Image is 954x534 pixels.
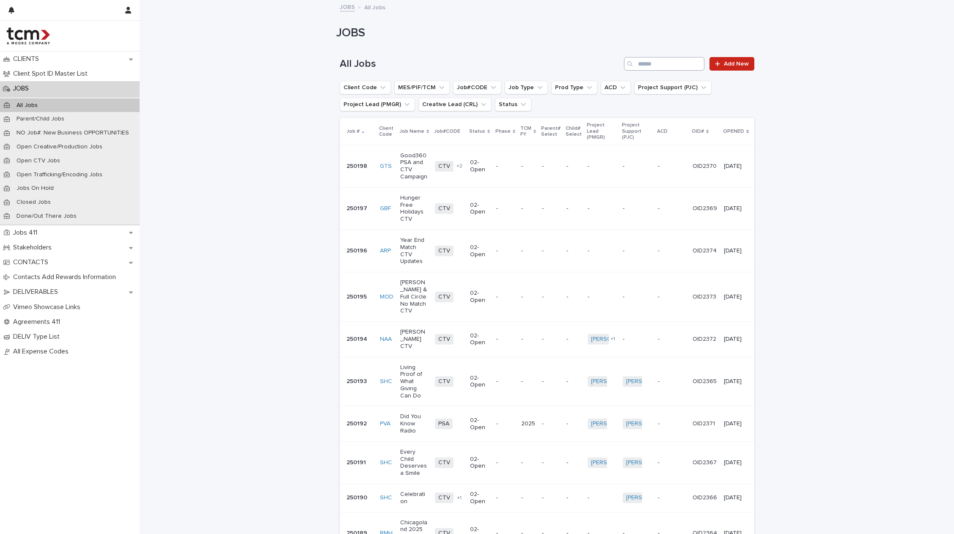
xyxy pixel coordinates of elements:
[340,230,793,272] tr: 250196ARP Year End Match CTV UpdatesCTV02-Open-------OID2374[DATE]-
[340,441,793,484] tr: 250191SHC Every Child Deserves a SmileCTV02-Open----[PERSON_NAME]-TCM [PERSON_NAME]-TCM -OID2367[...
[588,205,616,212] p: -
[400,413,429,434] p: Did You Know Radio
[658,336,686,343] p: -
[724,494,748,501] p: [DATE]
[394,81,450,94] button: MES/PIF/TCM
[10,185,60,192] p: Jobs On Hold
[566,293,581,301] p: -
[723,127,744,136] p: OPENED
[496,378,514,385] p: -
[591,459,652,466] a: [PERSON_NAME]-TCM
[346,378,373,385] p: 250193
[10,70,94,78] p: Client Spot ID Master List
[496,293,514,301] p: -
[521,163,535,170] p: -
[10,115,71,123] p: Parent/Child Jobs
[693,205,717,212] p: OID2369
[521,378,535,385] p: -
[693,336,717,343] p: OID2372
[658,205,686,212] p: -
[542,205,560,212] p: -
[542,247,560,255] p: -
[658,494,686,501] p: -
[400,491,429,505] p: Celebration
[346,336,373,343] p: 250194
[418,98,492,111] button: Creative Lead (CRL)
[626,378,687,385] a: [PERSON_NAME]-TCM
[566,124,582,140] p: Child# Select
[346,459,373,466] p: 250191
[724,61,749,67] span: Add New
[340,98,415,111] button: Project Lead (PMGR)
[470,202,489,216] p: 02-Open
[521,336,535,343] p: -
[469,127,485,136] p: Status
[658,293,686,301] p: -
[623,293,651,301] p: -
[601,81,631,94] button: ACD
[10,129,136,137] p: NO Job#: New Business OPPORTUNITIES
[380,205,391,212] a: GBF
[658,420,686,427] p: -
[346,293,373,301] p: 250195
[591,336,652,343] a: [PERSON_NAME]-TCM
[626,459,687,466] a: [PERSON_NAME]-TCM
[435,161,454,172] span: CTV
[623,336,651,343] p: -
[7,27,50,44] img: 4hMmSqQkux38exxPVZHQ
[10,213,83,220] p: Done/Out There Jobs
[724,247,748,255] p: [DATE]
[541,124,561,140] p: Parent# Select
[505,81,548,94] button: Job Type
[622,120,652,142] p: Project Support (PJC)
[496,247,514,255] p: -
[457,496,462,501] span: + 1
[496,163,514,170] p: -
[495,127,511,136] p: Phase
[10,85,36,93] p: JOBS
[435,334,454,345] span: CTV
[10,244,58,252] p: Stakeholders
[400,279,429,315] p: [PERSON_NAME] & Full Circle No Match CTV
[470,456,489,470] p: 02-Open
[724,378,748,385] p: [DATE]
[400,194,429,223] p: Hunger Free Holidays CTV
[724,163,748,170] p: [DATE]
[10,229,44,237] p: Jobs 411
[624,57,704,71] input: Search
[521,293,535,301] p: -
[693,247,717,255] p: OID2374
[400,364,429,400] p: Living Proof of What Giving Can Do
[470,290,489,304] p: 02-Open
[724,205,748,212] p: [DATE]
[10,199,58,206] p: Closed Jobs
[399,127,424,136] p: Job Name
[623,205,651,212] p: -
[10,288,65,296] p: DELIVERABLES
[724,293,748,301] p: [DATE]
[521,205,535,212] p: -
[542,163,560,170] p: -
[693,459,717,466] p: OID2367
[340,406,793,441] tr: 250192PVA Did You Know RadioPSA02-Open-2025--[PERSON_NAME]-TCM [PERSON_NAME]-TCM -OID2371[DATE]-
[10,157,67,164] p: Open CTV Jobs
[693,163,717,170] p: OID2370
[380,420,390,427] a: PVA
[10,303,87,311] p: Vimeo Showcase Links
[340,484,793,512] tr: 250190SHC CelebrationCTV+102-Open-----[PERSON_NAME]-TCM -OID2366[DATE]-
[435,457,454,468] span: CTV
[470,332,489,347] p: 02-Open
[709,57,754,71] a: Add New
[434,127,460,136] p: Job#CODE
[10,333,66,341] p: DELIV Type List
[346,420,373,427] p: 250192
[346,127,360,136] p: Job #
[566,205,581,212] p: -
[435,203,454,214] span: CTV
[521,247,535,255] p: -
[380,336,392,343] a: NAA
[542,293,560,301] p: -
[566,494,581,501] p: -
[346,247,373,255] p: 250196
